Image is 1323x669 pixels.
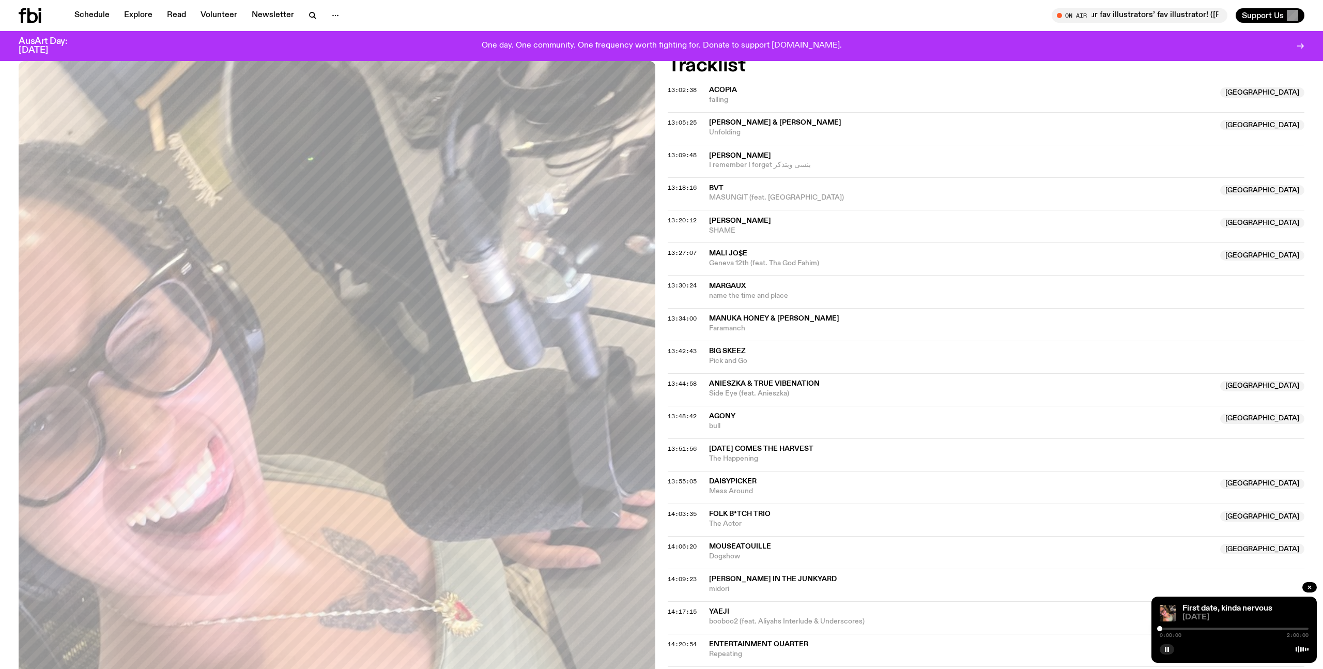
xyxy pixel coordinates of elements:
a: Explore [118,8,159,23]
span: [PERSON_NAME] [709,217,771,224]
button: 14:20:54 [668,642,697,647]
span: [GEOGRAPHIC_DATA] [1220,381,1304,391]
button: 13:48:42 [668,414,697,419]
span: [GEOGRAPHIC_DATA] [1220,120,1304,130]
span: Acopia [709,86,737,94]
span: MALI JO$E [709,250,747,257]
button: 13:20:12 [668,218,697,223]
span: Pick and Go [709,356,1304,366]
span: I remember I forget بنسى وبتذكر [709,160,1304,170]
span: Entertainment Quarter [709,641,808,648]
button: 14:17:15 [668,609,697,615]
span: 13:18:16 [668,184,697,192]
span: name the time and place [709,291,1304,301]
span: 14:03:35 [668,510,697,518]
span: [GEOGRAPHIC_DATA] [1220,511,1304,522]
a: Read [161,8,192,23]
span: [PERSON_NAME] [709,152,771,159]
span: [PERSON_NAME] in the junkyard [709,575,837,583]
span: margaux [709,282,746,290]
span: 13:20:12 [668,216,697,224]
span: [GEOGRAPHIC_DATA] [1220,250,1304,261]
span: 13:05:25 [668,118,697,127]
button: 14:09:23 [668,576,697,582]
span: 13:30:24 [668,281,697,290]
span: Mess Around [709,486,1214,496]
button: 13:05:25 [668,120,697,126]
span: midori [709,584,1304,594]
span: 14:09:23 [668,575,697,583]
span: Faramanch [709,324,1304,333]
span: Mouseatouille [709,543,771,550]
span: 14:17:15 [668,607,697,616]
span: [DATE] Comes The Harvest [709,445,813,452]
button: 13:30:24 [668,283,697,288]
span: Daisypicker [709,478,757,485]
h3: AusArt Day: [DATE] [19,37,85,55]
span: Repeating [709,649,1214,659]
span: [PERSON_NAME] & [PERSON_NAME] [709,119,841,126]
span: 13:42:43 [668,347,697,355]
span: bull [709,421,1214,431]
button: 13:34:00 [668,316,697,322]
button: 13:44:58 [668,381,697,387]
span: 0:00:00 [1160,633,1181,638]
span: 13:02:38 [668,86,697,94]
span: Folk B*tch Trio [709,510,771,518]
span: 2:00:00 [1287,633,1309,638]
span: The Happening [709,454,1304,464]
span: [GEOGRAPHIC_DATA] [1220,544,1304,554]
span: [GEOGRAPHIC_DATA] [1220,414,1304,424]
span: [DATE] [1182,614,1309,621]
span: Dogshow [709,552,1214,561]
span: BVT [709,185,724,192]
span: [GEOGRAPHIC_DATA] [1220,185,1304,195]
span: The Actor [709,519,1214,529]
span: Manuka Honey & [PERSON_NAME] [709,315,839,322]
span: 13:34:00 [668,314,697,323]
span: MASUNGIT (feat. [GEOGRAPHIC_DATA]) [709,193,1214,203]
span: Unfolding [709,128,1214,138]
a: First date, kinda nervous [1182,604,1272,613]
button: 13:02:38 [668,87,697,93]
span: 13:51:56 [668,445,697,453]
span: Anieszka & True Vibenation [709,380,820,387]
button: 13:55:05 [668,479,697,484]
a: Volunteer [194,8,243,23]
span: 13:44:58 [668,379,697,388]
span: [GEOGRAPHIC_DATA] [1220,218,1304,228]
span: 14:20:54 [668,640,697,648]
span: [GEOGRAPHIC_DATA] [1220,479,1304,489]
a: Newsletter [245,8,300,23]
span: 13:48:42 [668,412,697,420]
span: SHAME [709,226,1214,236]
span: falling [709,95,1214,105]
span: 13:55:05 [668,477,697,485]
button: Support Us [1236,8,1304,23]
button: On AirYour fav illustrators’ fav illustrator! ([PERSON_NAME]) [1052,8,1227,23]
span: 13:09:48 [668,151,697,159]
span: booboo2 (feat. Aliyahs Interlude & Underscores) [709,617,1304,627]
button: 13:42:43 [668,348,697,354]
span: Side Eye (feat. Anieszka) [709,389,1214,399]
p: One day. One community. One frequency worth fighting for. Donate to support [DOMAIN_NAME]. [482,41,842,51]
h2: Tracklist [668,56,1304,75]
span: Geneva 12th (feat. Tha God Fahim) [709,259,1214,268]
span: Big Skeez [709,347,746,355]
span: 13:27:07 [668,249,697,257]
button: 13:27:07 [668,250,697,256]
span: [GEOGRAPHIC_DATA] [1220,87,1304,98]
button: 14:03:35 [668,511,697,517]
button: 13:51:56 [668,446,697,452]
button: 14:06:20 [668,544,697,550]
button: 13:09:48 [668,153,697,158]
span: yaeji [709,608,729,615]
button: 13:18:16 [668,185,697,191]
span: AGONY [709,413,735,420]
span: 14:06:20 [668,542,697,551]
a: Schedule [68,8,116,23]
span: Support Us [1242,11,1284,20]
